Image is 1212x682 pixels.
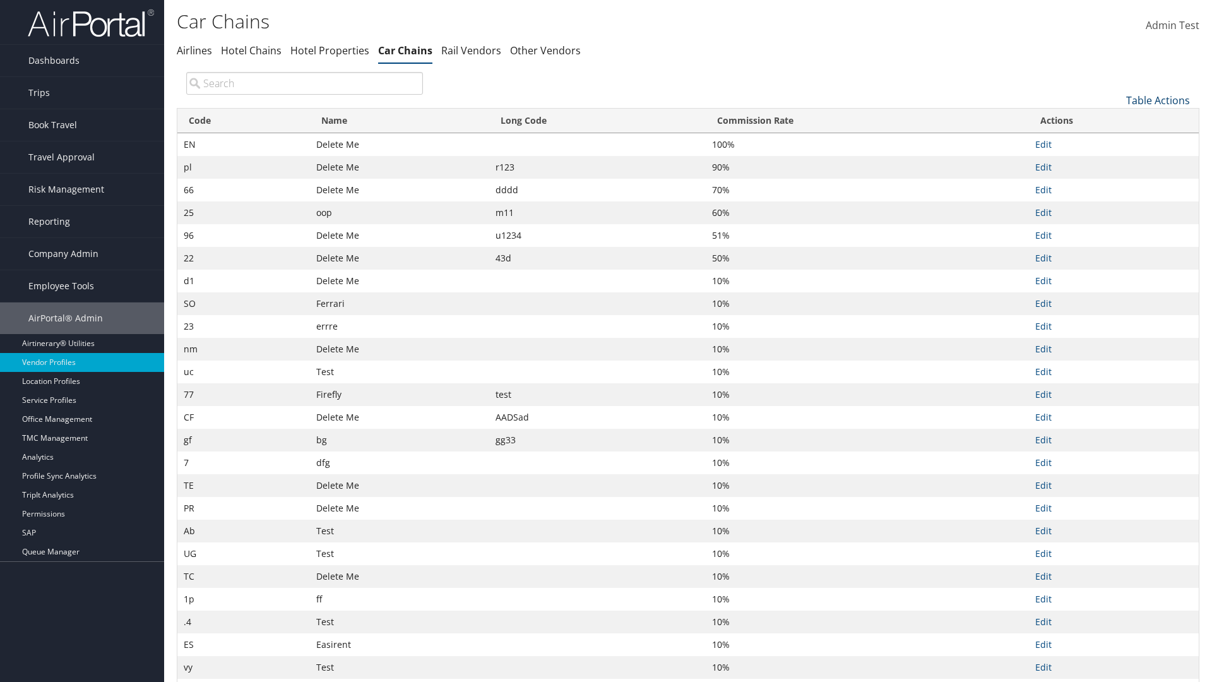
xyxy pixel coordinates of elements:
td: 1p [177,588,310,611]
td: dfg [310,452,489,474]
span: Employee Tools [28,270,94,302]
td: 66 [177,179,310,201]
th: Actions [1029,109,1199,133]
td: ff [310,588,489,611]
td: SO [177,292,310,315]
a: Edit [1035,388,1052,400]
td: Delete Me [310,133,489,156]
a: Edit [1035,206,1052,218]
td: uc [177,361,310,383]
td: Ferrari [310,292,489,315]
td: 90% [706,156,1029,179]
a: Edit [1035,184,1052,196]
td: Delete Me [310,474,489,497]
td: 10% [706,452,1029,474]
a: Airlines [177,44,212,57]
td: r123 [489,156,706,179]
a: Table Actions [1126,93,1190,107]
td: 10% [706,588,1029,611]
a: Edit [1035,570,1052,582]
td: .4 [177,611,310,633]
td: bg [310,429,489,452]
td: Delete Me [310,270,489,292]
a: Edit [1035,502,1052,514]
td: AADSad [489,406,706,429]
span: Reporting [28,206,70,237]
a: Edit [1035,275,1052,287]
td: errre [310,315,489,338]
td: test [489,383,706,406]
td: Easirent [310,633,489,656]
span: Trips [28,77,50,109]
img: airportal-logo.png [28,8,154,38]
td: Delete Me [310,406,489,429]
td: d1 [177,270,310,292]
td: 10% [706,565,1029,588]
td: TC [177,565,310,588]
a: Edit [1035,161,1052,173]
span: Travel Approval [28,141,95,173]
a: Edit [1035,138,1052,150]
td: 60% [706,201,1029,224]
a: Edit [1035,320,1052,332]
td: Delete Me [310,224,489,247]
td: UG [177,542,310,565]
td: 50% [706,247,1029,270]
th: Name: activate to sort column ascending [310,109,489,133]
span: Risk Management [28,174,104,205]
a: Edit [1035,343,1052,355]
span: Admin Test [1146,18,1199,32]
td: 43d [489,247,706,270]
td: Test [310,611,489,633]
td: 10% [706,383,1029,406]
td: 10% [706,270,1029,292]
td: 25 [177,201,310,224]
td: oop [310,201,489,224]
td: Delete Me [310,338,489,361]
td: Delete Me [310,156,489,179]
span: Book Travel [28,109,77,141]
a: Edit [1035,638,1052,650]
td: TE [177,474,310,497]
a: Edit [1035,661,1052,673]
td: ES [177,633,310,656]
td: m11 [489,201,706,224]
td: 22 [177,247,310,270]
td: 77 [177,383,310,406]
td: Test [310,656,489,679]
td: 10% [706,429,1029,452]
td: 10% [706,361,1029,383]
td: nm [177,338,310,361]
td: CF [177,406,310,429]
a: Edit [1035,411,1052,423]
td: 10% [706,292,1029,315]
a: Edit [1035,616,1052,628]
a: Hotel Chains [221,44,282,57]
a: Rail Vendors [441,44,501,57]
td: gf [177,429,310,452]
td: 10% [706,474,1029,497]
td: 100% [706,133,1029,156]
td: Delete Me [310,497,489,520]
span: Dashboards [28,45,80,76]
td: Test [310,542,489,565]
td: 10% [706,542,1029,565]
a: Edit [1035,252,1052,264]
a: Admin Test [1146,6,1199,45]
td: pl [177,156,310,179]
a: Edit [1035,434,1052,446]
td: vy [177,656,310,679]
td: PR [177,497,310,520]
td: 51% [706,224,1029,247]
a: Hotel Properties [290,44,369,57]
td: 10% [706,497,1029,520]
td: 96 [177,224,310,247]
span: AirPortal® Admin [28,302,103,334]
a: Edit [1035,525,1052,537]
td: 10% [706,406,1029,429]
th: Code: activate to sort column ascending [177,109,310,133]
td: EN [177,133,310,156]
h1: Car Chains [177,8,858,35]
th: Commission Rate: activate to sort column ascending [706,109,1029,133]
td: 70% [706,179,1029,201]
